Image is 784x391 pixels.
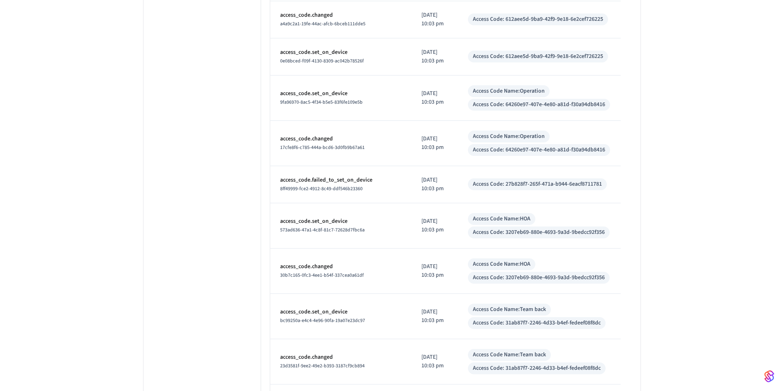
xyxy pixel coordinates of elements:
[280,217,402,226] p: access_code.set_on_device
[421,262,448,280] p: [DATE] 10:03 pm
[421,48,448,65] p: [DATE] 10:03 pm
[473,180,602,189] div: Access Code: 27b828f7-265f-471a-b944-6eacf8711781
[280,89,402,98] p: access_code.set_on_device
[280,308,402,316] p: access_code.set_on_device
[473,52,603,61] div: Access Code: 612aee5d-9ba9-42f9-9e18-6e2cef726225
[473,273,605,282] div: Access Code: 3207eb69-880e-4693-9a3d-9bedcc92f356
[280,227,365,233] span: 573ad636-47a1-4c8f-81c7-72628d7fbc6a
[280,135,402,143] p: access_code.changed
[421,308,448,325] p: [DATE] 10:03 pm
[764,370,774,383] img: SeamLogoGradient.69752ec5.svg
[473,364,601,373] div: Access Code: 31ab87f7-2246-4d33-b4ef-fedeef08f8dc
[280,185,363,192] span: 8ff49999-fce2-4912-8c49-ddf546b23360
[280,58,364,64] span: 0e08bced-f09f-4130-8309-ac042b78526f
[473,100,605,109] div: Access Code: 64260e97-407e-4e80-a81d-f30a94db8416
[421,11,448,28] p: [DATE] 10:03 pm
[473,215,530,223] div: Access Code Name: HOA
[280,317,365,324] span: bc99250a-e4c4-4e96-90fa-19a07e23dc97
[421,89,448,107] p: [DATE] 10:03 pm
[280,362,365,369] span: 23d3581f-9ee2-49e2-b393-3187cf9cb894
[473,146,605,154] div: Access Code: 64260e97-407e-4e80-a81d-f30a94db8416
[473,319,601,327] div: Access Code: 31ab87f7-2246-4d33-b4ef-fedeef08f8dc
[421,217,448,234] p: [DATE] 10:03 pm
[421,176,448,193] p: [DATE] 10:03 pm
[280,353,402,362] p: access_code.changed
[473,260,530,269] div: Access Code Name: HOA
[280,48,402,57] p: access_code.set_on_device
[280,20,365,27] span: a4a9c2a1-19fe-44ac-afcb-6bceb111dde5
[280,272,364,279] span: 30b7c165-0fc3-4ee1-b54f-337cea0a61df
[473,228,605,237] div: Access Code: 3207eb69-880e-4693-9a3d-9bedcc92f356
[473,351,546,359] div: Access Code Name: Team back
[421,353,448,370] p: [DATE] 10:03 pm
[473,132,545,141] div: Access Code Name: Operation
[280,144,365,151] span: 17cfe8f6-c785-444a-bcd6-3d0fb9b67a61
[473,305,546,314] div: Access Code Name: Team back
[421,135,448,152] p: [DATE] 10:03 pm
[280,262,402,271] p: access_code.changed
[280,99,363,106] span: 9fa96970-8ac5-4f34-b5e5-83f6fe109e5b
[280,176,402,184] p: access_code.failed_to_set_on_device
[473,15,603,24] div: Access Code: 612aee5d-9ba9-42f9-9e18-6e2cef726225
[473,87,545,96] div: Access Code Name: Operation
[280,11,402,20] p: access_code.changed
